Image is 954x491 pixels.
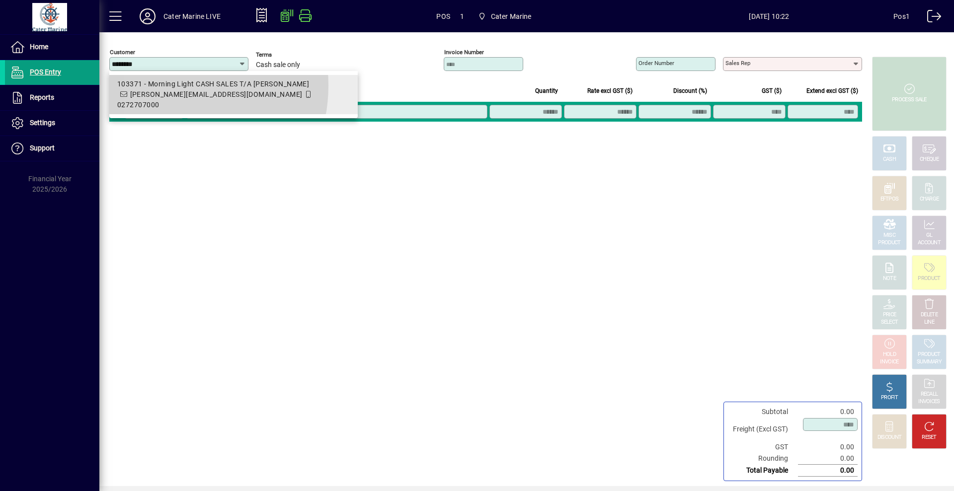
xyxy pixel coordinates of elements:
[444,49,484,56] mat-label: Invoice number
[762,85,782,96] span: GST ($)
[883,351,896,358] div: HOLD
[132,7,163,25] button: Profile
[798,465,858,477] td: 0.00
[30,68,61,76] span: POS Entry
[926,232,933,239] div: GL
[673,85,707,96] span: Discount (%)
[117,79,350,89] div: 103371 - Morning Light CASH SALES T/A [PERSON_NAME]
[728,453,798,465] td: Rounding
[587,85,633,96] span: Rate excl GST ($)
[920,2,942,34] a: Logout
[728,465,798,477] td: Total Payable
[5,136,99,161] a: Support
[436,8,450,24] span: POS
[920,156,939,163] div: CHEQUE
[924,319,934,326] div: LINE
[883,311,896,319] div: PRICE
[880,358,898,366] div: INVOICE
[117,101,159,109] span: 0272707000
[728,441,798,453] td: GST
[30,93,54,101] span: Reports
[893,8,910,24] div: Pos1
[920,196,939,203] div: CHARGE
[638,60,674,67] mat-label: Order number
[645,8,894,24] span: [DATE] 10:22
[918,239,941,247] div: ACCOUNT
[798,453,858,465] td: 0.00
[535,85,558,96] span: Quantity
[256,61,300,69] span: Cash sale only
[883,275,896,282] div: NOTE
[5,85,99,110] a: Reports
[881,394,898,402] div: PROFIT
[474,7,536,25] span: Cater Marine
[109,75,358,114] mat-option: 103371 - Morning Light CASH SALES T/A Neal Linda Haycock
[880,196,899,203] div: EFTPOS
[798,441,858,453] td: 0.00
[892,96,927,104] div: PROCESS SALE
[728,406,798,418] td: Subtotal
[798,406,858,418] td: 0.00
[918,398,940,406] div: INVOICES
[922,434,937,441] div: RESET
[130,90,303,98] span: [PERSON_NAME][EMAIL_ADDRESS][DOMAIN_NAME]
[30,144,55,152] span: Support
[725,60,750,67] mat-label: Sales rep
[881,319,898,326] div: SELECT
[883,232,895,239] div: MISC
[877,434,901,441] div: DISCOUNT
[921,391,938,398] div: RECALL
[878,239,900,247] div: PRODUCT
[460,8,464,24] span: 1
[30,43,48,51] span: Home
[5,111,99,136] a: Settings
[883,156,896,163] div: CASH
[921,311,938,319] div: DELETE
[918,275,940,282] div: PRODUCT
[163,8,221,24] div: Cater Marine LIVE
[491,8,532,24] span: Cater Marine
[30,119,55,127] span: Settings
[918,351,940,358] div: PRODUCT
[728,418,798,441] td: Freight (Excl GST)
[806,85,858,96] span: Extend excl GST ($)
[917,358,942,366] div: SUMMARY
[5,35,99,60] a: Home
[110,49,135,56] mat-label: Customer
[256,52,316,58] span: Terms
